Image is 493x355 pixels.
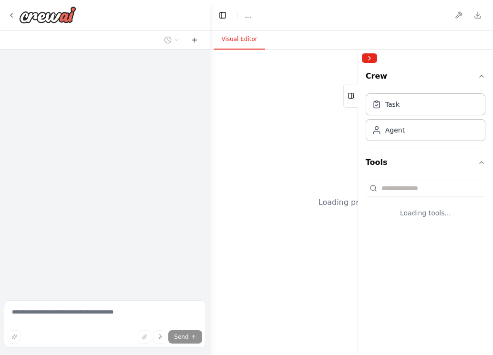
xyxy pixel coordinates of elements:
div: Task [385,100,400,109]
button: Tools [366,149,485,176]
button: Collapse right sidebar [362,53,377,63]
div: Crew [366,90,485,149]
button: Click to speak your automation idea [153,330,166,344]
button: Start a new chat [187,34,202,46]
span: ... [245,10,251,20]
nav: breadcrumb [245,10,251,20]
div: Loading project... [318,197,385,208]
button: Hide left sidebar [216,9,229,22]
button: Improve this prompt [8,330,21,344]
button: Send [168,330,202,344]
div: Loading tools... [366,201,485,225]
button: Crew [366,67,485,90]
button: Toggle Sidebar [354,50,362,355]
span: Send [174,333,188,341]
img: Logo [19,6,76,23]
div: Agent [385,125,405,135]
button: Switch to previous chat [160,34,183,46]
button: Upload files [138,330,151,344]
div: Tools [366,176,485,233]
button: Visual Editor [214,30,265,50]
